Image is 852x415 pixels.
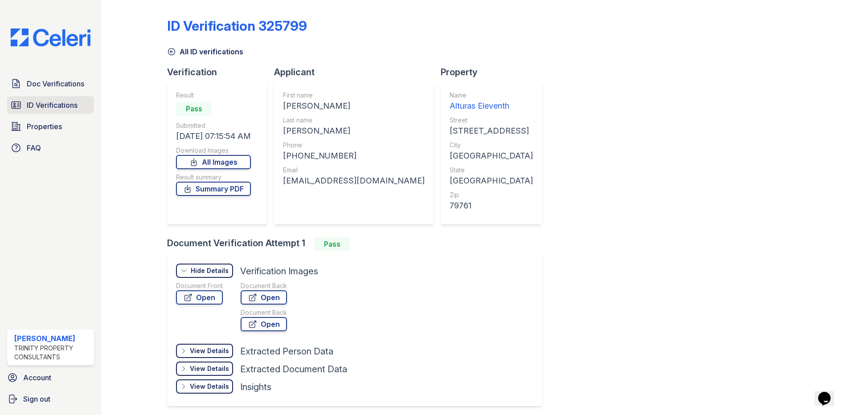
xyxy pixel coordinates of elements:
div: Download Images [176,146,251,155]
div: [GEOGRAPHIC_DATA] [450,150,533,162]
div: Applicant [274,66,441,78]
a: Open [176,290,223,305]
a: ID Verifications [7,96,94,114]
div: State [450,166,533,175]
span: ID Verifications [27,100,78,110]
span: Account [23,372,51,383]
div: Hide Details [191,266,229,275]
a: All Images [176,155,251,169]
div: First name [283,91,425,100]
div: [STREET_ADDRESS] [450,125,533,137]
div: City [450,141,533,150]
div: [PHONE_NUMBER] [283,150,425,162]
a: Open [241,290,287,305]
a: Name Alturas Eleventh [450,91,533,112]
div: [GEOGRAPHIC_DATA] [450,175,533,187]
div: Result summary [176,173,251,182]
span: Sign out [23,394,50,404]
div: [PERSON_NAME] [283,125,425,137]
div: Document Verification Attempt 1 [167,237,549,251]
div: Document Front [176,281,223,290]
a: Open [241,317,287,331]
a: Properties [7,118,94,135]
div: [PERSON_NAME] [14,333,90,344]
a: Sign out [4,390,98,408]
div: Document Back [241,281,287,290]
span: Properties [27,121,62,132]
div: Verification [167,66,274,78]
div: Pass [176,102,212,116]
div: Insights [240,381,271,393]
div: View Details [190,346,229,355]
div: [DATE] 07:15:54 AM [176,130,251,142]
a: Doc Verifications [7,75,94,93]
div: [PERSON_NAME] [283,100,425,112]
div: Extracted Document Data [240,363,347,375]
a: Summary PDF [176,182,251,196]
div: Zip [450,191,533,199]
div: View Details [190,364,229,373]
div: Verification Images [240,265,318,277]
div: Document Back [241,308,287,317]
span: FAQ [27,142,41,153]
div: Phone [283,141,425,150]
div: [EMAIL_ADDRESS][DOMAIN_NAME] [283,175,425,187]
a: FAQ [7,139,94,157]
div: Street [450,116,533,125]
div: Trinity Property Consultants [14,344,90,362]
div: Result [176,91,251,100]
img: CE_Logo_Blue-a8612792a0a2168367f1c8372b55b34899dd931a85d93a1a3d3e32e68fde9ad4.png [4,28,98,46]
div: Extracted Person Data [240,345,333,358]
a: Account [4,369,98,387]
div: Submitted [176,121,251,130]
div: Alturas Eleventh [450,100,533,112]
div: Name [450,91,533,100]
div: Email [283,166,425,175]
div: Property [441,66,549,78]
a: All ID verifications [167,46,243,57]
div: ID Verification 325799 [167,18,307,34]
div: View Details [190,382,229,391]
span: Doc Verifications [27,78,84,89]
div: Pass [314,237,350,251]
div: 79761 [450,199,533,212]
div: Last name [283,116,425,125]
iframe: chat widget [815,379,843,406]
